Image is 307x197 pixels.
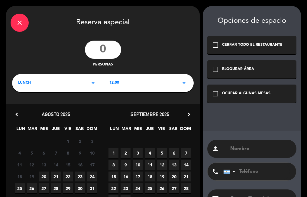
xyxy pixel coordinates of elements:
[63,125,73,135] span: VIE
[27,148,37,158] span: 5
[180,79,188,87] i: arrow_drop_down
[15,148,25,158] span: 4
[63,183,73,193] span: 29
[87,136,97,146] span: 3
[51,172,61,182] span: 21
[145,183,155,193] span: 25
[133,160,143,170] span: 10
[87,172,97,182] span: 24
[108,172,118,182] span: 15
[133,125,143,135] span: MIE
[157,172,167,182] span: 19
[181,160,191,170] span: 14
[89,79,97,87] i: arrow_drop_down
[39,148,49,158] span: 6
[27,183,37,193] span: 26
[51,125,61,135] span: JUE
[212,145,219,152] i: person
[222,42,283,48] div: CERRAR TODO EL RESTAURANTE
[145,125,155,135] span: JUE
[63,160,73,170] span: 15
[133,172,143,182] span: 17
[212,168,219,175] i: phone
[6,6,200,38] div: Reserva especial
[51,148,61,158] span: 7
[39,125,49,135] span: MIE
[27,160,37,170] span: 12
[212,66,219,73] i: check_box_outline_blank
[63,172,73,182] span: 22
[75,148,85,158] span: 9
[15,172,25,182] span: 18
[157,125,166,135] span: VIE
[87,148,97,158] span: 10
[121,183,131,193] span: 23
[75,136,85,146] span: 2
[86,125,96,135] span: DOM
[75,125,85,135] span: SAB
[15,160,25,170] span: 11
[39,183,49,193] span: 27
[169,160,179,170] span: 13
[108,148,118,158] span: 1
[75,172,85,182] span: 23
[133,183,143,193] span: 24
[93,62,113,68] span: personas
[51,160,61,170] span: 14
[108,183,118,193] span: 22
[181,183,191,193] span: 28
[168,125,178,135] span: SAB
[85,41,121,59] input: 0
[14,111,20,118] i: chevron_left
[224,163,238,180] div: Argentina: +54
[181,172,191,182] span: 21
[27,172,37,182] span: 19
[223,163,290,180] input: Teléfono
[157,160,167,170] span: 12
[75,183,85,193] span: 30
[222,66,254,72] div: BLOQUEAR ÁREA
[16,19,23,26] i: close
[108,160,118,170] span: 8
[16,125,26,135] span: LUN
[230,145,292,153] input: Nombre
[121,148,131,158] span: 2
[222,91,270,97] div: OCUPAR ALGUNAS MESAS
[109,125,119,135] span: LUN
[169,183,179,193] span: 27
[207,17,296,25] div: Opciones de espacio
[121,125,131,135] span: MAR
[180,125,190,135] span: DOM
[63,136,73,146] span: 1
[42,111,70,117] span: agosto 2025
[63,148,73,158] span: 8
[51,183,61,193] span: 28
[157,183,167,193] span: 26
[145,160,155,170] span: 11
[169,172,179,182] span: 20
[212,42,219,49] i: check_box_outline_blank
[39,160,49,170] span: 13
[186,111,192,118] i: chevron_right
[15,183,25,193] span: 25
[75,160,85,170] span: 16
[212,90,219,97] i: check_box_outline_blank
[109,80,119,86] span: 12:00
[121,172,131,182] span: 16
[133,148,143,158] span: 3
[39,172,49,182] span: 20
[145,172,155,182] span: 18
[169,148,179,158] span: 6
[87,183,97,193] span: 31
[121,160,131,170] span: 9
[27,125,37,135] span: MAR
[181,148,191,158] span: 7
[131,111,169,117] span: septiembre 2025
[157,148,167,158] span: 5
[145,148,155,158] span: 4
[87,160,97,170] span: 17
[18,80,31,86] span: LUNCH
